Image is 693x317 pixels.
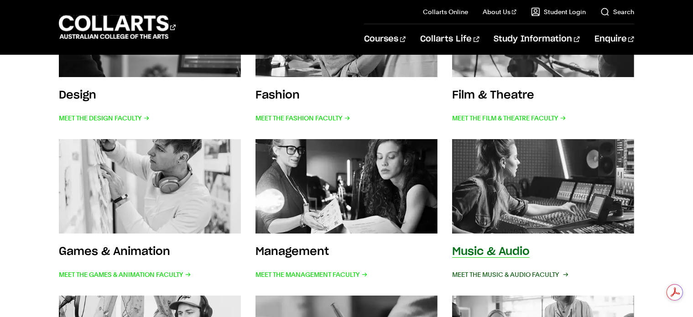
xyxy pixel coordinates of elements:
a: Management Meet the Management Faculty [255,139,438,281]
span: Meet the Film & Theatre Faculty [452,112,566,125]
a: Courses [364,24,406,54]
h3: Design [59,90,96,101]
h3: Music & Audio [452,246,530,257]
a: Music & Audio Meet the Music & Audio Faculty [452,139,634,281]
a: Search [600,7,634,16]
span: Meet the Music & Audio Faculty [452,268,567,281]
h3: Fashion [255,90,300,101]
a: Student Login [531,7,586,16]
span: Meet the Games & Animation Faculty [59,268,191,281]
h3: Film & Theatre [452,90,534,101]
span: Meet the Design Faculty [59,112,150,125]
a: Collarts Online [423,7,468,16]
span: Meet the Fashion Faculty [255,112,350,125]
a: Study Information [494,24,580,54]
a: About Us [483,7,516,16]
span: Meet the Management Faculty [255,268,368,281]
div: Go to homepage [59,14,176,40]
a: Collarts Life [420,24,479,54]
a: Games & Animation Meet the Games & Animation Faculty [59,139,241,281]
a: Enquire [594,24,634,54]
h3: Management [255,246,329,257]
h3: Games & Animation [59,246,170,257]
